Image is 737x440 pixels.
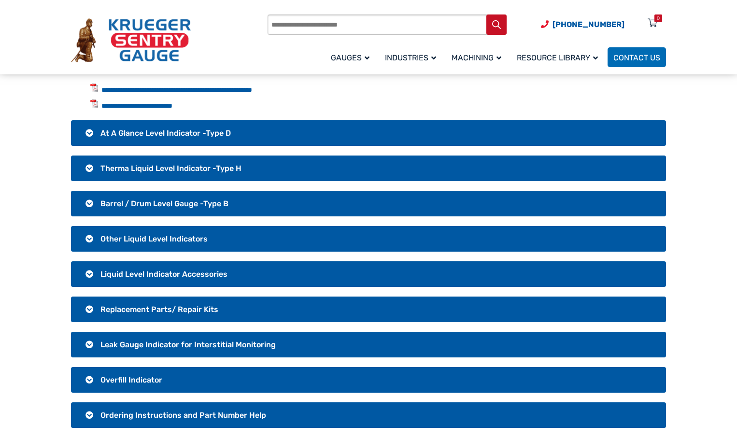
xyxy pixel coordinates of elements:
[511,46,608,69] a: Resource Library
[385,53,436,62] span: Industries
[379,46,446,69] a: Industries
[325,46,379,69] a: Gauges
[100,270,227,279] span: Liquid Level Indicator Accessories
[100,128,231,138] span: At A Glance Level Indicator -Type D
[100,234,208,243] span: Other Liquid Level Indicators
[657,14,660,22] div: 0
[100,375,162,384] span: Overfill Indicator
[100,340,276,349] span: Leak Gauge Indicator for Interstitial Monitoring
[331,53,369,62] span: Gauges
[517,53,598,62] span: Resource Library
[100,305,218,314] span: Replacement Parts/ Repair Kits
[100,199,228,208] span: Barrel / Drum Level Gauge -Type B
[71,18,191,63] img: Krueger Sentry Gauge
[541,18,624,30] a: Phone Number (920) 434-8860
[553,20,624,29] span: [PHONE_NUMBER]
[100,164,241,173] span: Therma Liquid Level Indicator -Type H
[446,46,511,69] a: Machining
[608,47,666,67] a: Contact Us
[100,411,266,420] span: Ordering Instructions and Part Number Help
[452,53,501,62] span: Machining
[613,53,660,62] span: Contact Us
